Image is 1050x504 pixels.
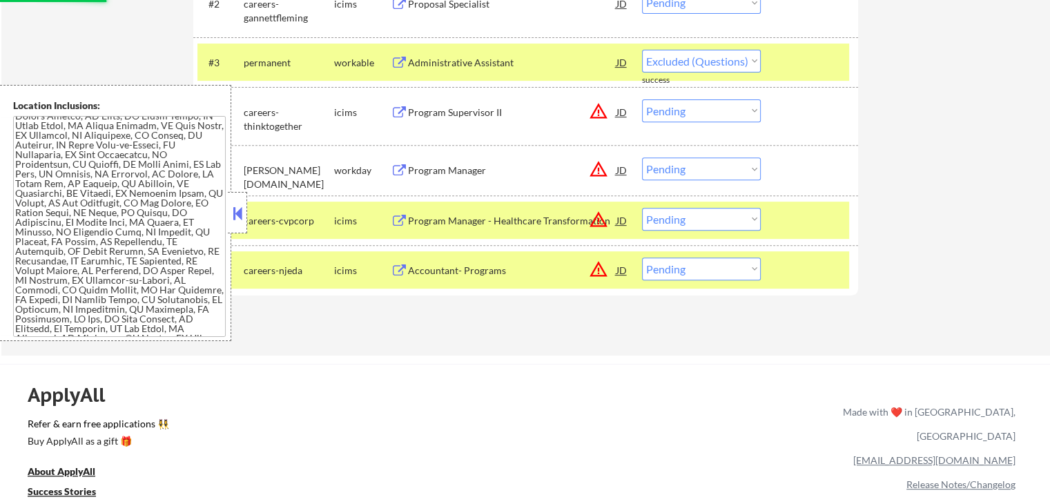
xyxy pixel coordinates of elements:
[28,464,115,481] a: About ApplyAll
[589,210,608,229] button: warning_amber
[408,264,616,278] div: Accountant- Programs
[334,264,391,278] div: icims
[589,159,608,179] button: warning_amber
[244,214,334,228] div: careers-cvpcorp
[408,106,616,119] div: Program Supervisor II
[642,75,697,86] div: success
[589,101,608,121] button: warning_amber
[244,164,334,191] div: [PERSON_NAME][DOMAIN_NAME]
[906,478,1015,490] a: Release Notes/Changelog
[615,208,629,233] div: JD
[28,419,554,434] a: Refer & earn free applications 👯‍♀️
[334,214,391,228] div: icims
[837,400,1015,448] div: Made with ❤️ in [GEOGRAPHIC_DATA], [GEOGRAPHIC_DATA]
[589,260,608,279] button: warning_amber
[615,50,629,75] div: JD
[13,99,226,113] div: Location Inclusions:
[334,56,391,70] div: workable
[28,465,95,477] u: About ApplyAll
[853,454,1015,466] a: [EMAIL_ADDRESS][DOMAIN_NAME]
[28,485,96,497] u: Success Stories
[334,164,391,177] div: workday
[244,264,334,278] div: careers-njeda
[408,56,616,70] div: Administrative Assistant
[28,383,121,407] div: ApplyAll
[408,164,616,177] div: Program Manager
[28,434,166,451] a: Buy ApplyAll as a gift 🎁
[615,99,629,124] div: JD
[334,106,391,119] div: icims
[408,214,616,228] div: Program Manager - Healthcare Transformation
[244,106,334,133] div: careers-thinktogether
[28,484,115,501] a: Success Stories
[615,258,629,282] div: JD
[28,436,166,446] div: Buy ApplyAll as a gift 🎁
[208,56,233,70] div: #3
[615,157,629,182] div: JD
[244,56,334,70] div: permanent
